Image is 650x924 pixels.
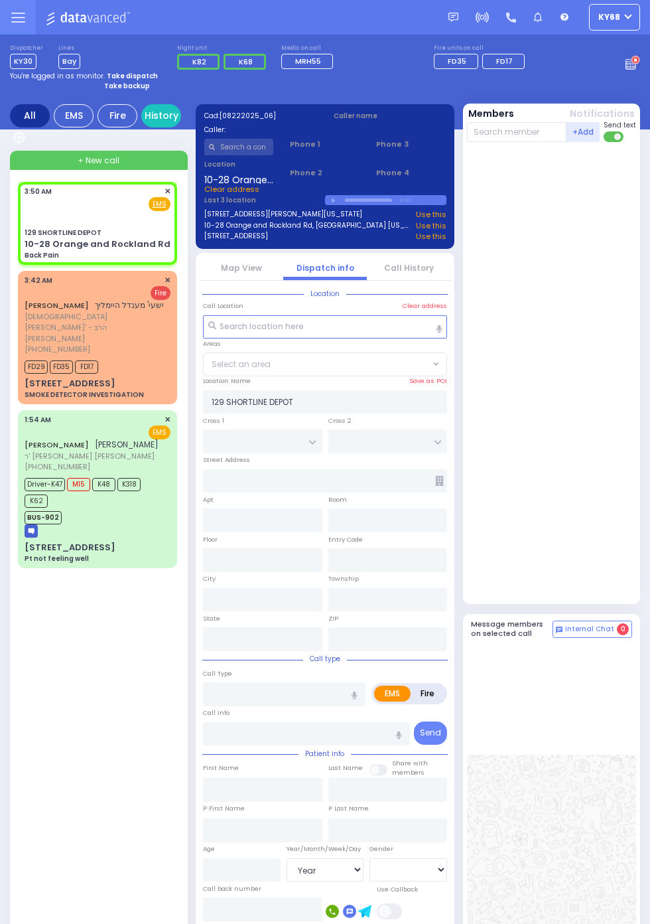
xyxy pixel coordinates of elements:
[10,44,43,52] label: Dispatcher
[328,804,369,813] label: P Last Name
[203,804,245,813] label: P First Name
[496,56,513,66] span: FD17
[25,344,90,354] span: [PHONE_NUMBER]
[434,44,529,52] label: Fire units on call
[617,623,629,635] span: 0
[203,301,243,311] label: Call Location
[239,56,253,67] span: K68
[416,231,446,242] a: Use this
[54,104,94,127] div: EMS
[117,478,141,491] span: K318
[25,511,62,524] span: BUS-902
[303,654,347,664] span: Call type
[328,763,363,773] label: Last Name
[334,111,446,121] label: Caller name
[149,425,170,439] span: EMS
[25,390,144,400] div: SMOKE DETECTOR INVESTIGATION
[448,13,458,23] img: message.svg
[58,54,80,69] span: Bay
[203,669,232,678] label: Call Type
[46,9,134,26] img: Logo
[552,621,632,638] button: Internal Chat 0
[97,104,137,127] div: Fire
[203,339,221,348] label: Areas
[204,184,259,194] span: Clear address
[164,275,170,286] span: ✕
[384,262,434,273] a: Call History
[435,476,444,486] span: Other building occupants
[328,574,359,583] label: Township
[151,286,170,300] span: Fire
[204,139,274,155] input: Search a contact
[304,289,346,299] span: Location
[328,495,347,504] label: Room
[377,885,418,894] label: Use Callback
[25,415,51,425] span: 1:54 AM
[598,11,620,23] span: ky68
[204,159,274,169] label: Location
[75,360,98,374] span: FD17
[10,71,105,81] span: You're logged in as monitor.
[298,749,351,759] span: Patient info
[604,120,636,130] span: Send text
[203,416,224,425] label: Cross 1
[25,461,90,472] span: [PHONE_NUMBER]
[177,44,270,52] label: Night unit
[203,495,214,504] label: Apt
[203,455,250,465] label: Street Address
[25,451,159,462] span: ר' [PERSON_NAME] [PERSON_NAME]
[25,311,166,345] span: [DEMOGRAPHIC_DATA] [PERSON_NAME]' - הרב [PERSON_NAME]
[204,220,412,232] a: 10-28 Orange and Rockland Rd, [GEOGRAPHIC_DATA] [US_STATE]
[104,81,150,91] strong: Take backup
[164,414,170,425] span: ✕
[416,220,446,232] a: Use this
[67,478,90,491] span: M15
[471,620,553,637] h5: Message members on selected call
[25,478,65,491] span: Driver-K47
[203,708,229,718] label: Call Info
[204,125,317,135] label: Caller:
[25,541,115,554] div: [STREET_ADDRESS]
[78,155,119,167] span: + New call
[604,130,625,143] label: Turn off text
[287,844,364,854] div: Year/Month/Week/Day
[403,301,447,311] label: Clear address
[374,686,411,702] label: EMS
[25,238,170,251] div: 10-28 Orange and Rockland Rd
[10,54,36,69] span: KY30
[281,44,337,52] label: Medic on call
[204,209,362,220] a: [STREET_ADDRESS][PERSON_NAME][US_STATE]
[414,722,447,745] button: Send
[392,768,424,777] span: members
[290,167,359,179] span: Phone 2
[192,56,206,67] span: K82
[153,199,166,209] u: EMS
[203,315,447,339] input: Search location here
[328,416,352,425] label: Cross 2
[376,139,446,150] span: Phone 3
[556,627,562,633] img: comment-alt.png
[328,614,338,623] label: ZIP
[467,122,567,142] input: Search member
[204,231,268,242] a: [STREET_ADDRESS]
[409,376,447,386] label: Save as POI
[25,377,115,390] div: [STREET_ADDRESS]
[589,4,640,31] button: ky68
[25,360,48,374] span: FD29
[221,262,262,273] a: Map View
[203,844,215,854] label: Age
[203,376,251,386] label: Location Name
[566,122,600,142] button: +Add
[25,187,52,196] span: 3:50 AM
[164,186,170,197] span: ✕
[203,884,261,893] label: Call back number
[25,554,89,564] div: Pt not feeling well
[212,358,271,370] span: Select an area
[204,195,326,205] label: Last 3 location
[203,574,216,583] label: City
[565,625,614,634] span: Internal Chat
[107,71,158,81] strong: Take dispatch
[203,535,218,544] label: Floor
[25,250,59,260] div: Back Pain
[328,535,363,544] label: Entry Code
